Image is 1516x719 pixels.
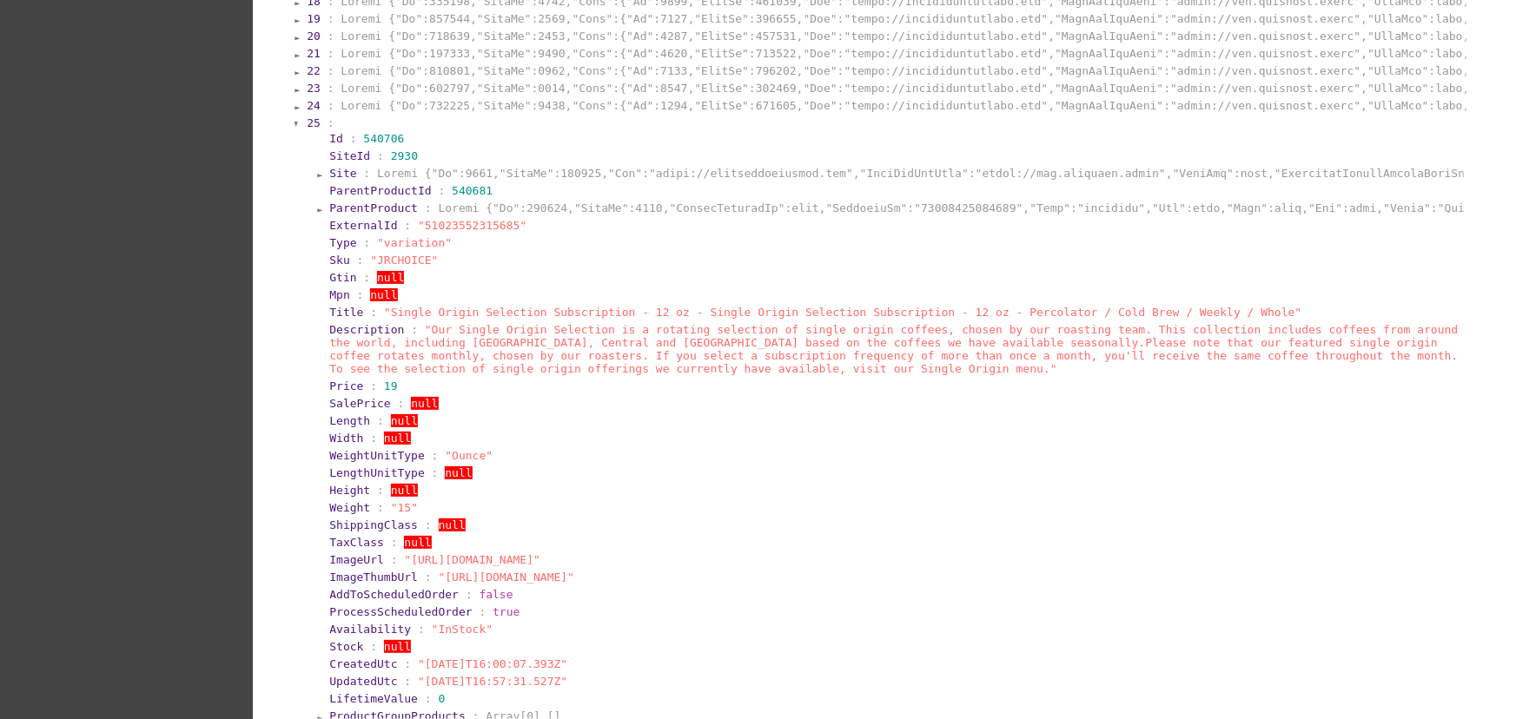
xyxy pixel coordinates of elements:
span: : [350,132,357,145]
span: : [328,47,334,60]
span: null [391,414,418,427]
span: CreatedUtc [329,657,397,670]
span: SiteId [329,149,370,162]
span: 19 [307,12,321,25]
span: : [425,571,432,584]
span: null [439,518,466,531]
span: 19 [384,379,398,392]
span: : [404,219,411,232]
span: true [493,605,520,618]
span: : [363,167,370,180]
span: 2930 [391,149,418,162]
span: "[URL][DOMAIN_NAME]" [439,571,575,584]
span: "[DATE]T16:57:31.527Z" [418,675,567,688]
span: : [425,201,432,214]
span: TaxClass [329,536,384,549]
span: false [480,588,513,601]
span: : [391,536,398,549]
span: : [363,236,370,249]
span: 21 [307,47,321,60]
span: UpdatedUtc [329,675,397,688]
span: "InStock" [432,623,493,636]
span: 540706 [363,132,404,145]
span: "Ounce" [445,449,493,462]
span: Description [329,323,404,336]
span: : [391,553,398,566]
span: null [445,466,472,479]
span: Availability [329,623,411,636]
span: : [466,588,473,601]
span: : [425,518,432,531]
span: ImageUrl [329,553,384,566]
span: ProcessScheduledOrder [329,605,472,618]
span: "[DATE]T16:00:07.393Z" [418,657,567,670]
span: Site [329,167,356,180]
span: null [411,397,438,410]
span: : [411,323,418,336]
span: Height [329,484,370,497]
span: 22 [307,64,321,77]
span: Price [329,379,363,392]
span: Id [329,132,343,145]
span: 20 [307,30,321,43]
span: null [404,536,431,549]
span: : [363,271,370,284]
span: : [432,466,439,479]
span: 0 [439,692,446,705]
span: SalePrice [329,397,390,410]
span: 540681 [452,184,493,197]
span: : [328,82,334,95]
span: : [328,116,334,129]
span: : [328,99,334,112]
span: "15" [391,501,418,514]
span: : [480,605,487,618]
span: LifetimeValue [329,692,418,705]
span: Title [329,306,363,319]
span: : [418,623,425,636]
span: Type [329,236,356,249]
span: LengthUnitType [329,466,425,479]
span: : [377,414,384,427]
span: : [370,432,377,445]
span: null [391,484,418,497]
span: : [404,675,411,688]
span: null [377,271,404,284]
span: ImageThumbUrl [329,571,418,584]
span: 23 [307,82,321,95]
span: null [384,640,411,653]
span: : [377,149,384,162]
span: ParentProduct [329,201,418,214]
span: "Single Origin Selection Subscription - 12 oz - Single Origin Selection Subscription - 12 oz - Pe... [384,306,1302,319]
span: : [357,288,364,301]
span: : [370,640,377,653]
span: : [439,184,446,197]
span: : [425,692,432,705]
span: : [377,501,384,514]
span: null [370,288,397,301]
span: : [398,397,405,410]
span: ExternalId [329,219,397,232]
span: "51023552315685" [418,219,526,232]
span: Mpn [329,288,349,301]
span: : [328,64,334,77]
span: Width [329,432,363,445]
span: Length [329,414,370,427]
span: : [432,449,439,462]
span: : [357,254,364,267]
span: AddToScheduledOrder [329,588,459,601]
span: WeightUnitType [329,449,425,462]
span: : [370,379,377,392]
span: : [404,657,411,670]
span: 24 [307,99,321,112]
span: : [377,484,384,497]
span: Sku [329,254,349,267]
span: : [328,30,334,43]
span: Weight [329,501,370,514]
span: "variation" [377,236,452,249]
span: : [370,306,377,319]
span: ParentProductId [329,184,431,197]
span: 25 [307,116,321,129]
span: : [328,12,334,25]
span: "JRCHOICE" [370,254,438,267]
span: "Our Single Origin Selection is a rotating selection of single origin coffees, chosen by our roas... [329,323,1458,375]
